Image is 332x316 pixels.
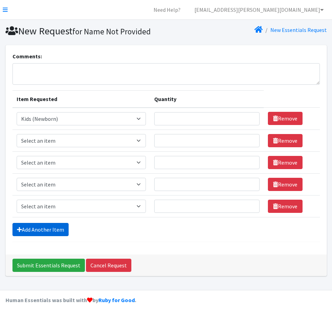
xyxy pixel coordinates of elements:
[86,259,131,272] a: Cancel Request
[12,52,42,60] label: Comments:
[12,90,150,108] th: Item Requested
[72,26,151,36] small: for Name Not Provided
[12,259,85,272] input: Submit Essentials Request
[268,134,303,147] a: Remove
[268,200,303,213] a: Remove
[268,156,303,169] a: Remove
[6,297,136,303] strong: Human Essentials was built with by .
[150,90,264,108] th: Quantity
[268,178,303,191] a: Remove
[189,3,329,17] a: [EMAIL_ADDRESS][PERSON_NAME][DOMAIN_NAME]
[268,112,303,125] a: Remove
[270,26,327,33] a: New Essentials Request
[12,223,69,236] a: Add Another Item
[98,297,135,303] a: Ruby for Good
[6,25,164,37] h1: New Request
[148,3,186,17] a: Need Help?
